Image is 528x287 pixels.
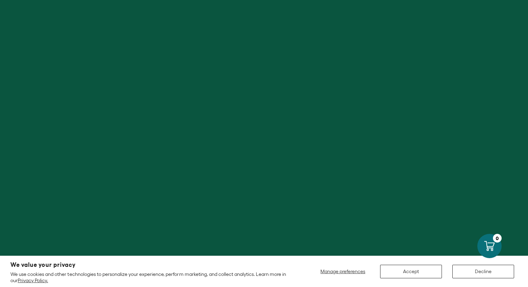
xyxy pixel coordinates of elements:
p: We use cookies and other technologies to personalize your experience, perform marketing, and coll... [10,271,291,284]
a: Privacy Policy. [18,278,48,283]
h2: We value your privacy [10,262,291,268]
span: Manage preferences [320,269,365,274]
button: Accept [380,265,442,278]
button: Decline [452,265,514,278]
button: Manage preferences [316,265,370,278]
div: 0 [493,234,502,243]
